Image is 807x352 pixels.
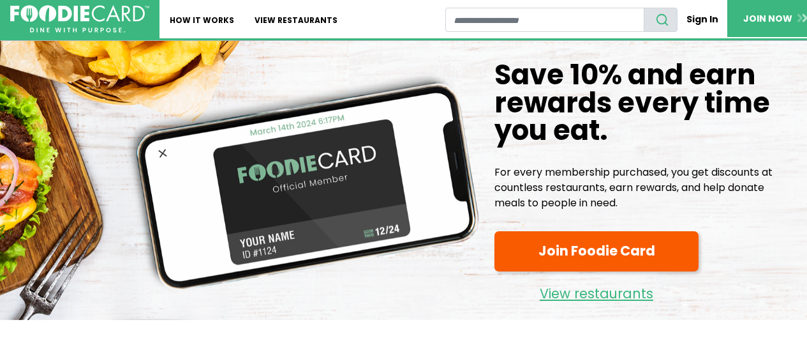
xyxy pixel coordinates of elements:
p: For every membership purchased, you get discounts at countless restaurants, earn rewards, and hel... [494,165,797,211]
h1: Save 10% and earn rewards every time you eat. [494,61,797,144]
a: View restaurants [494,277,699,305]
img: FoodieCard; Eat, Drink, Save, Donate [10,5,149,33]
input: restaurant search [445,8,644,32]
a: Sign In [677,8,727,31]
button: search [644,8,677,32]
a: Join Foodie Card [494,231,699,272]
